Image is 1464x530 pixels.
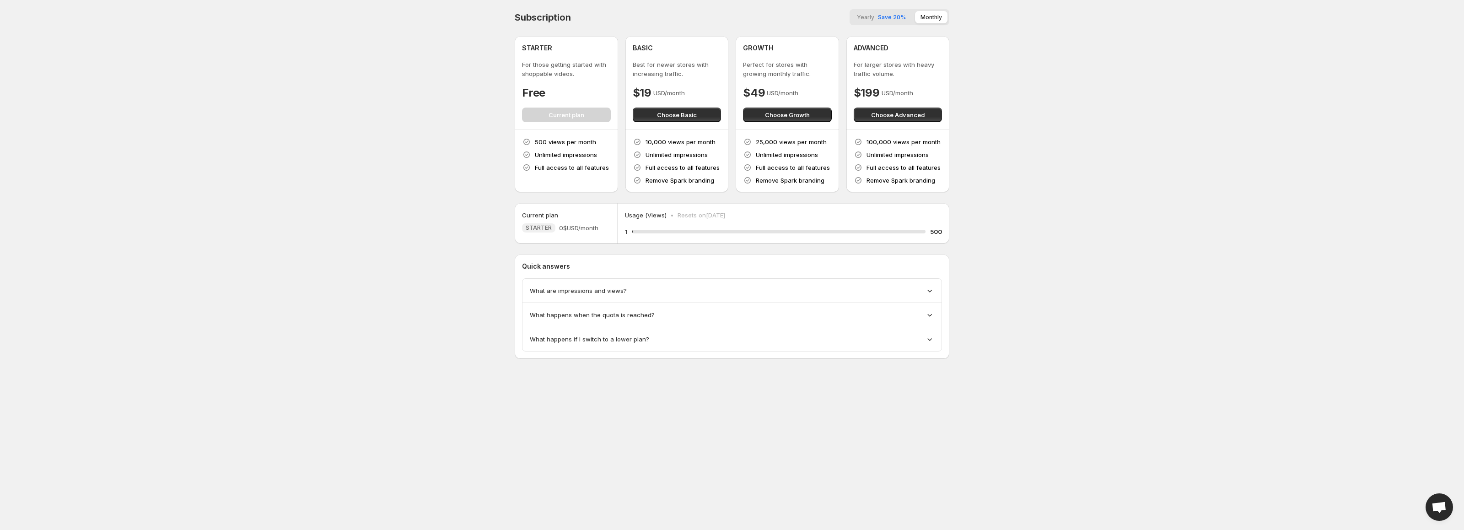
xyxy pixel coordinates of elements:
[765,110,810,119] span: Choose Growth
[743,43,774,53] h4: GROWTH
[526,224,552,232] span: STARTER
[756,150,818,159] p: Unlimited impressions
[515,12,571,23] h4: Subscription
[535,137,596,146] p: 500 views per month
[559,223,598,233] span: 0$ USD/month
[915,11,947,23] button: Monthly
[867,150,929,159] p: Unlimited impressions
[878,14,906,21] span: Save 20%
[657,110,697,119] span: Choose Basic
[530,335,649,344] span: What happens if I switch to a lower plan?
[633,108,721,122] button: Choose Basic
[522,262,942,271] p: Quick answers
[743,86,765,100] h4: $49
[530,310,655,319] span: What happens when the quota is reached?
[743,60,832,78] p: Perfect for stores with growing monthly traffic.
[535,150,597,159] p: Unlimited impressions
[522,43,552,53] h4: STARTER
[633,43,653,53] h4: BASIC
[530,286,627,295] span: What are impressions and views?
[756,137,827,146] p: 25,000 views per month
[756,163,830,172] p: Full access to all features
[871,110,925,119] span: Choose Advanced
[646,150,708,159] p: Unlimited impressions
[767,88,798,97] p: USD/month
[653,88,685,97] p: USD/month
[854,60,942,78] p: For larger stores with heavy traffic volume.
[854,43,888,53] h4: ADVANCED
[854,108,942,122] button: Choose Advanced
[625,211,667,220] p: Usage (Views)
[1426,493,1453,521] div: Open chat
[743,108,832,122] button: Choose Growth
[882,88,913,97] p: USD/month
[522,60,611,78] p: For those getting started with shoppable videos.
[646,176,714,185] p: Remove Spark branding
[633,60,721,78] p: Best for newer stores with increasing traffic.
[522,211,558,220] h5: Current plan
[930,227,942,236] h5: 500
[678,211,725,220] p: Resets on [DATE]
[646,163,720,172] p: Full access to all features
[867,137,941,146] p: 100,000 views per month
[522,86,545,100] h4: Free
[867,176,935,185] p: Remove Spark branding
[535,163,609,172] p: Full access to all features
[854,86,880,100] h4: $199
[646,137,716,146] p: 10,000 views per month
[633,86,651,100] h4: $19
[867,163,941,172] p: Full access to all features
[756,176,824,185] p: Remove Spark branding
[670,211,674,220] p: •
[625,227,628,236] h5: 1
[851,11,911,23] button: YearlySave 20%
[857,14,874,21] span: Yearly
